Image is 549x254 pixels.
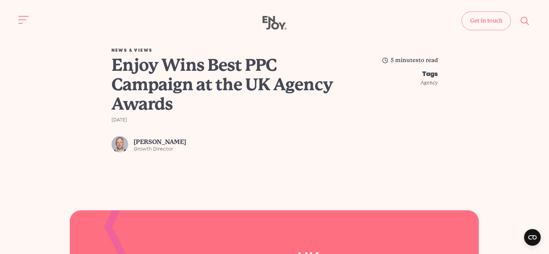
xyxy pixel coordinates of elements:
[111,117,338,124] div: [DATE]
[111,56,338,114] h1: Enjoy Wins Best PPC Campaign at the UK Agency Awards
[111,136,128,153] img: Si Muddell
[17,12,31,27] button: Site navigation
[346,56,438,65] div: to read
[524,229,541,246] button: Open CMP widget
[134,146,186,153] div: Growth Director
[382,57,418,63] span: 5 minutes
[346,71,438,78] div: Tags
[518,14,532,28] button: Site search
[421,80,438,85] a: Agency
[111,49,153,52] a: News & Views
[461,11,511,30] a: Get in touch
[134,138,186,146] div: [PERSON_NAME]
